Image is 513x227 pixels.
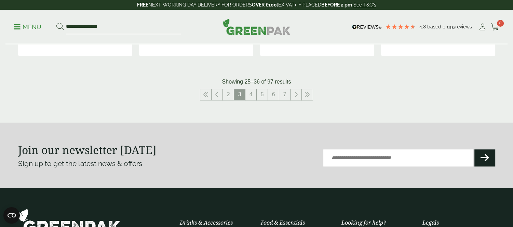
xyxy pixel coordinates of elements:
[257,89,268,100] a: 5
[279,89,290,100] a: 7
[497,20,504,27] span: 0
[234,89,245,100] span: 3
[18,158,233,169] p: Sign up to get the latest news & offers
[478,24,487,30] i: My Account
[353,2,376,8] a: See T&C's
[268,89,279,100] a: 6
[223,89,234,100] a: 2
[321,2,352,8] strong: BEFORE 2 pm
[419,24,427,29] span: 4.8
[352,25,382,29] img: REVIEWS.io
[448,24,455,29] span: 193
[3,207,20,224] button: Open CMP widget
[491,24,499,30] i: Cart
[14,23,41,31] p: Menu
[385,24,416,30] div: 4.8 Stars
[223,18,291,35] img: GreenPak Supplies
[455,24,472,29] span: reviews
[491,22,499,32] a: 0
[137,2,148,8] strong: FREE
[18,142,157,157] strong: Join our newsletter [DATE]
[222,78,291,86] p: Showing 25–36 of 97 results
[14,23,41,30] a: Menu
[427,24,448,29] span: Based on
[252,2,277,8] strong: OVER £100
[245,89,256,100] a: 4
